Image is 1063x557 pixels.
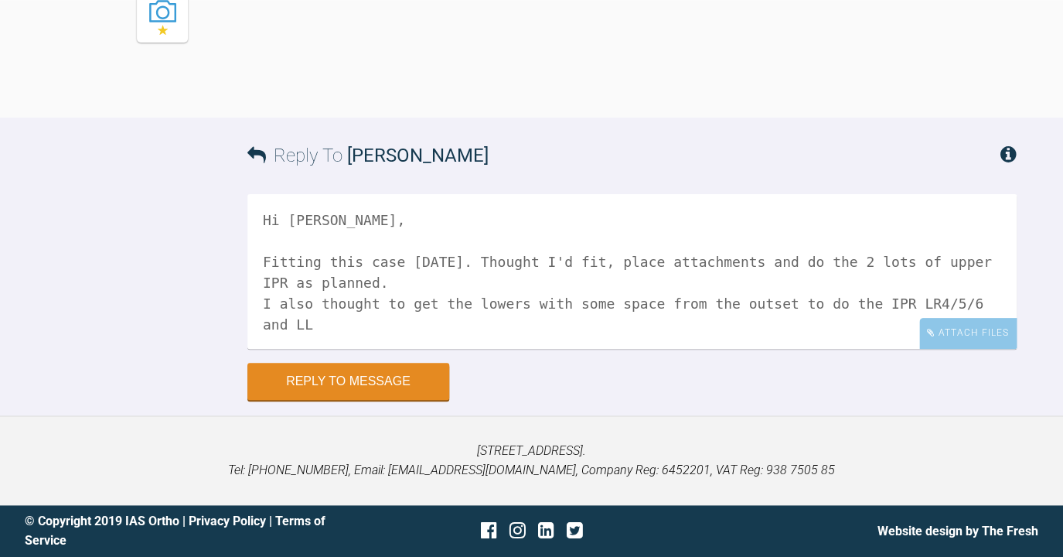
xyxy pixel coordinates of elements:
h3: Reply To [247,141,489,170]
a: Privacy Policy [189,514,266,528]
a: Website design by The Fresh [877,524,1038,538]
span: [PERSON_NAME] [347,145,489,166]
p: [STREET_ADDRESS]. Tel: [PHONE_NUMBER], Email: [EMAIL_ADDRESS][DOMAIN_NAME], Company Reg: 6452201,... [25,441,1038,480]
div: © Copyright 2019 IAS Ortho | | [25,511,363,551]
div: Attach Files [919,318,1017,348]
textarea: Hi [PERSON_NAME], Fitting this case [DATE]. Thought I'd fit, place attachments and do the 2 lots ... [247,194,1017,349]
button: Reply to Message [247,363,449,400]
